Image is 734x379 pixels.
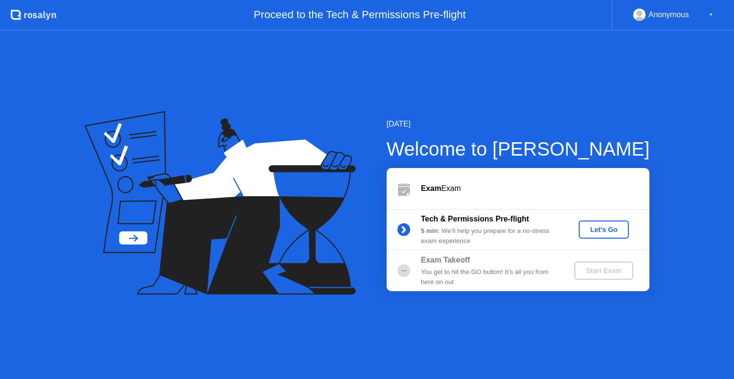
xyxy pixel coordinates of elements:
[421,256,470,264] b: Exam Takeoff
[574,262,633,280] button: Start Exam
[421,227,438,234] b: 5 min
[709,9,713,21] div: ▼
[421,226,559,246] div: : We’ll help you prepare for a no-stress exam experience
[648,9,689,21] div: Anonymous
[421,215,529,223] b: Tech & Permissions Pre-flight
[421,184,442,192] b: Exam
[579,221,629,239] button: Let's Go
[387,118,650,130] div: [DATE]
[421,183,649,194] div: Exam
[583,226,625,233] div: Let's Go
[578,267,629,274] div: Start Exam
[387,135,650,163] div: Welcome to [PERSON_NAME]
[421,267,559,287] div: You get to hit the GO button! It’s all you from here on out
